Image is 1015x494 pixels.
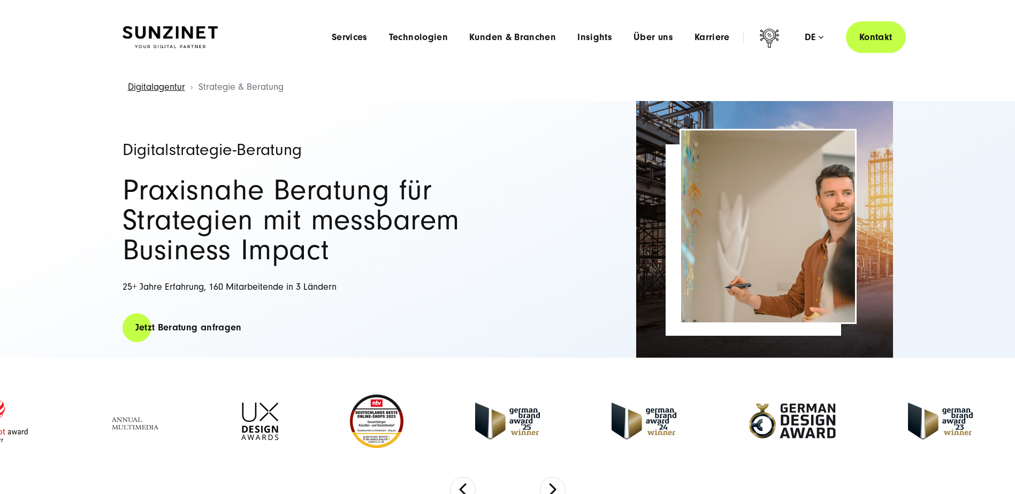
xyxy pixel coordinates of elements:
a: Services [332,32,368,43]
img: German-Brand-Award - fullservice digital agentur SUNZINET [612,403,676,439]
h1: Digitalstrategie-Beratung [123,141,497,158]
a: Über uns [634,32,673,43]
span: Strategie & Beratung [199,81,284,92]
div: de [805,32,823,43]
img: Deutschlands beste Online Shops 2023 - boesner - Kunde - SUNZINET [350,395,403,448]
a: Karriere [695,32,730,43]
span: 25+ Jahre Erfahrung, 160 Mitarbeitende in 3 Ländern [123,281,337,292]
img: German Brand Award 2023 Winner - fullservice digital agentur SUNZINET [908,403,973,439]
h2: Praxisnahe Beratung für Strategien mit messbarem Business Impact [123,175,497,265]
img: Full Service Digitalagentur - Annual Multimedia Awards [104,403,170,440]
img: Full-Service Digitalagentur SUNZINET - Strategieberatung [681,130,855,322]
a: Technologien [389,32,448,43]
a: Kunden & Branchen [469,32,556,43]
img: German-Design-Award - fullservice digital agentur SUNZINET [748,403,836,439]
img: German Brand Award winner 2025 - Full Service Digital Agentur SUNZINET [475,403,540,439]
a: Kontakt [846,21,906,53]
img: UX-Design-Awards - fullservice digital agentur SUNZINET [241,403,278,440]
img: Full-Service Digitalagentur SUNZINET - Strategieberatung_2 [636,101,893,358]
a: Digitalagentur [128,81,185,92]
img: SUNZINET Full Service Digital Agentur [123,26,218,49]
a: Jetzt Beratung anfragen [123,312,255,343]
a: Insights [577,32,612,43]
